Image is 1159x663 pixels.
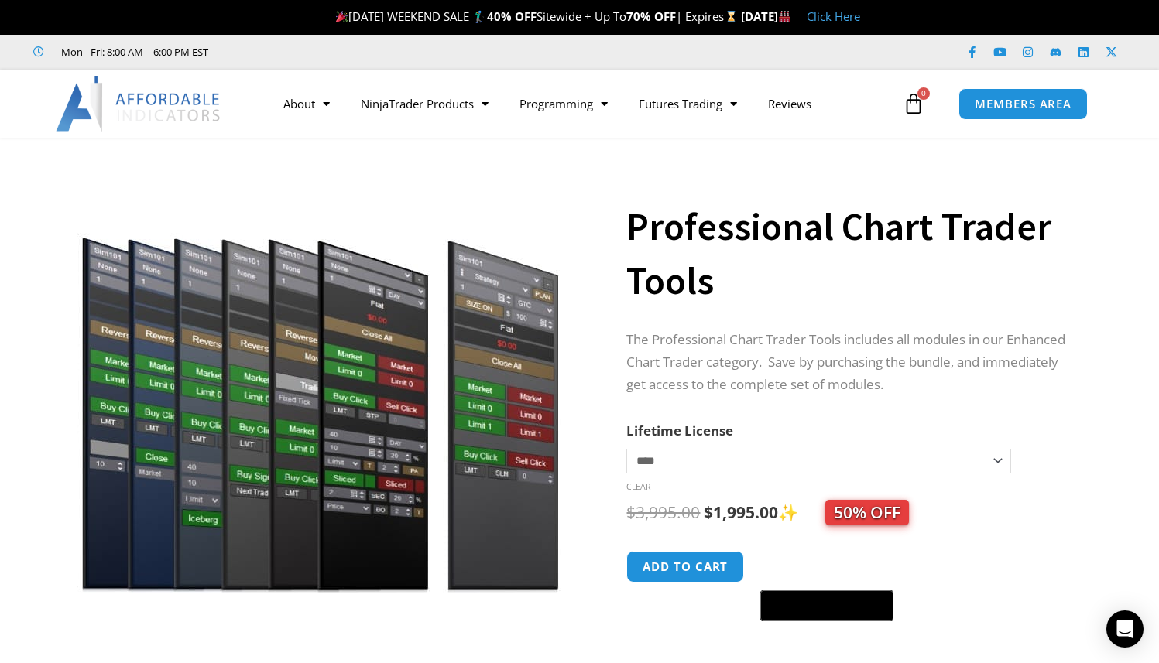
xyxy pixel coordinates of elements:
[917,87,930,100] span: 0
[704,501,778,523] bdi: 1,995.00
[757,549,897,586] iframe: Secure express checkout frame
[56,76,222,132] img: LogoAI | Affordable Indicators – NinjaTrader
[975,98,1072,110] span: MEMBERS AREA
[268,86,898,121] nav: Menu
[487,9,537,24] strong: 40% OFF
[345,86,504,121] a: NinjaTrader Products
[626,200,1078,308] h1: Professional Chart Trader Tools
[268,86,345,121] a: About
[57,43,208,61] span: Mon - Fri: 8:00 AM – 6:00 PM EST
[741,9,791,24] strong: [DATE]
[332,9,740,24] span: [DATE] WEEKEND SALE 🏌️‍♂️ Sitewide + Up To | Expires
[626,501,636,523] span: $
[1106,610,1144,648] div: Open Intercom Messenger
[880,81,948,126] a: 0
[958,88,1088,120] a: MEMBERS AREA
[626,501,700,523] bdi: 3,995.00
[230,44,462,60] iframe: Customer reviews powered by Trustpilot
[626,422,733,439] label: Lifetime License
[760,590,893,621] button: Buy with GPay
[778,501,909,523] span: ✨
[626,481,650,492] a: Clear options
[807,9,860,24] a: Click Here
[825,500,909,525] span: 50% OFF
[725,11,737,22] img: ⌛
[753,86,827,121] a: Reviews
[704,501,713,523] span: $
[336,11,348,22] img: 🎉
[626,551,744,583] button: Add to cart
[504,86,623,121] a: Programming
[626,9,676,24] strong: 70% OFF
[626,329,1078,396] p: The Professional Chart Trader Tools includes all modules in our Enhanced Chart Trader category. S...
[623,86,753,121] a: Futures Trading
[626,631,1078,644] iframe: PayPal Message 1
[71,165,569,593] img: ProfessionalToolsBundlePage
[779,11,790,22] img: 🏭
